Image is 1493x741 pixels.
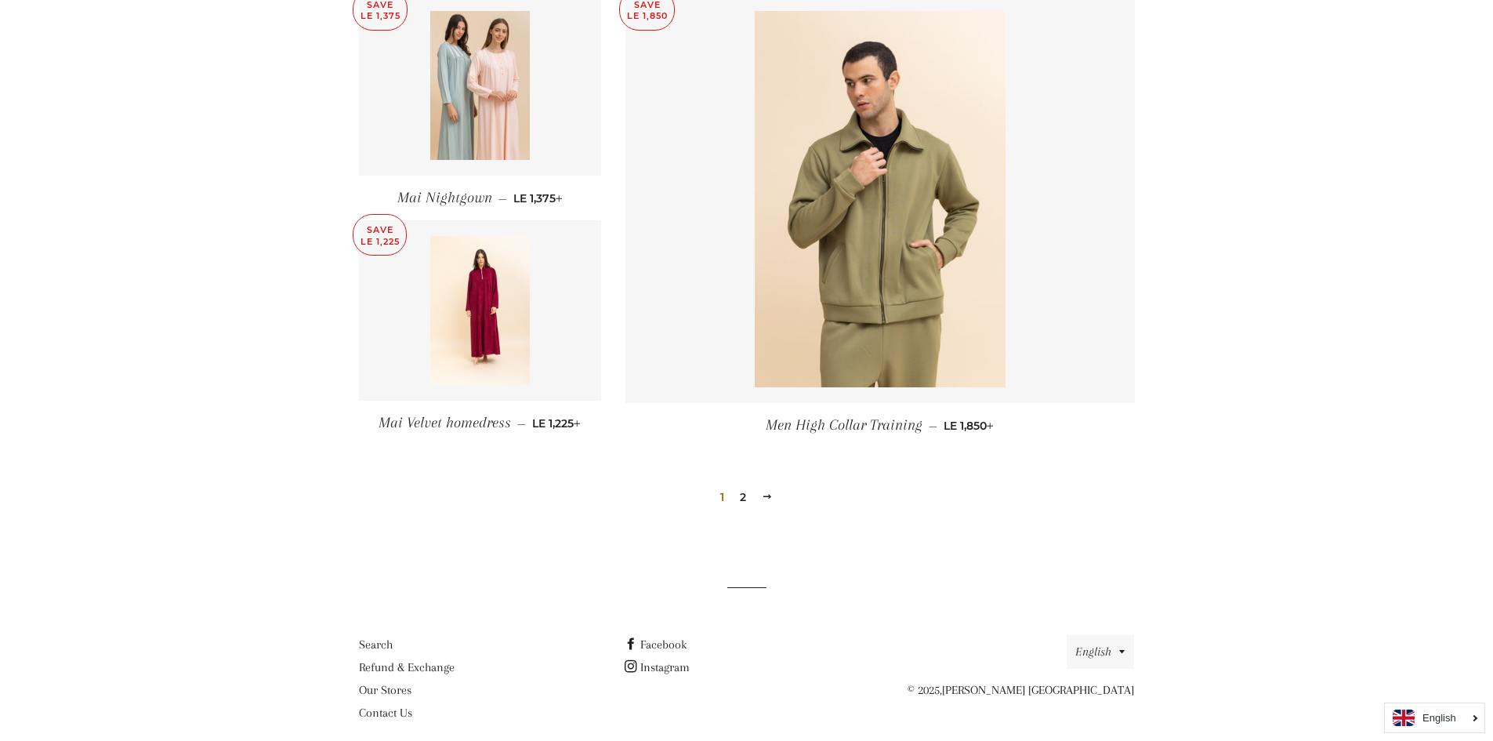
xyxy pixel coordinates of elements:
[1422,713,1456,723] i: English
[359,401,602,445] a: Mai Velvet homedress — LE 1,225
[766,416,922,434] span: Men High Collar Training
[513,191,563,205] span: LE 1,375
[498,191,507,205] span: —
[397,189,492,206] span: Mai Nightgown
[379,414,511,431] span: Mai Velvet homedress
[714,485,730,509] span: 1
[1067,635,1134,669] button: English
[944,419,994,433] span: LE 1,850
[353,215,406,255] p: Save LE 1,225
[1393,710,1477,726] a: English
[359,706,412,720] a: Contact Us
[625,660,690,674] a: Instagram
[625,637,687,652] a: Facebook
[734,485,752,509] a: 2
[517,416,526,430] span: —
[929,419,937,433] span: —
[532,416,581,430] span: LE 1,225
[625,403,1135,448] a: Men High Collar Training — LE 1,850
[359,683,411,697] a: Our Stores
[942,683,1134,697] a: [PERSON_NAME] [GEOGRAPHIC_DATA]
[359,176,602,220] a: Mai Nightgown — LE 1,375
[359,637,393,652] a: Search
[359,660,455,674] a: Refund & Exchange
[891,681,1134,700] p: © 2025,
